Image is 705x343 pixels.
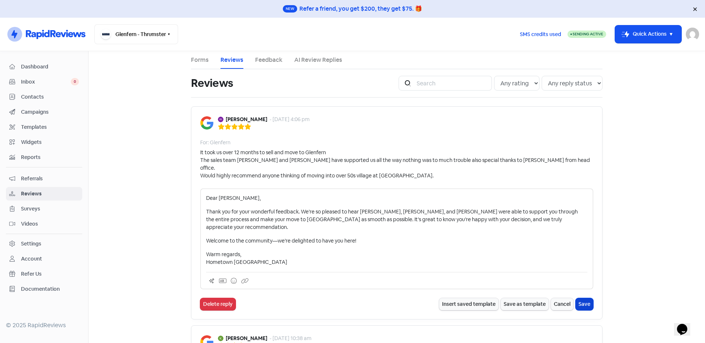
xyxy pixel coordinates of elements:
input: Search [412,76,492,91]
span: SMS credits used [520,31,561,38]
div: © 2025 RapidReviews [6,321,82,330]
span: New [283,5,297,13]
span: Surveys [21,205,79,213]
a: Account [6,252,82,266]
a: Reports [6,151,82,164]
a: Inbox 0 [6,75,82,89]
div: Refer a friend, you get $200, they get $75. 🎁 [299,4,422,13]
a: Settings [6,237,82,251]
div: - [DATE] 10:38 am [270,335,312,342]
span: Contacts [21,93,79,101]
button: Insert saved template [439,298,499,310]
a: Reviews [220,56,243,64]
p: Dear [PERSON_NAME], [206,194,587,202]
div: It took us over 12 months to sell and move to Glenfern The sales team [PERSON_NAME] and [PERSON_N... [200,149,593,180]
span: Reviews [21,190,79,198]
span: Sending Active [573,32,603,36]
a: Surveys [6,202,82,216]
a: Documentation [6,282,82,296]
div: - [DATE] 4:06 pm [270,116,310,123]
button: Delete reply [200,298,236,310]
a: Sending Active [567,30,606,39]
iframe: chat widget [674,314,698,336]
span: Dashboard [21,63,79,71]
p: Thank you for your wonderful feedback. We’re so pleased to hear [PERSON_NAME], [PERSON_NAME], and... [206,208,587,231]
a: Refer Us [6,267,82,281]
span: Inbox [21,78,71,86]
h1: Reviews [191,71,233,95]
a: Dashboard [6,60,82,74]
span: Documentation [21,285,79,293]
span: Templates [21,123,79,131]
b: [PERSON_NAME] [226,116,267,123]
img: Image [200,116,213,130]
img: User [686,28,699,41]
img: Avatar [218,336,223,341]
span: Campaigns [21,108,79,116]
span: Videos [21,220,79,228]
span: Widgets [21,138,79,146]
button: Glenfern - Thrumster [94,24,178,44]
b: [PERSON_NAME] [226,335,267,342]
a: Reviews [6,187,82,201]
div: Settings [21,240,41,248]
a: Videos [6,217,82,231]
a: Widgets [6,135,82,149]
a: Forms [191,56,209,64]
a: Feedback [255,56,282,64]
span: Referrals [21,175,79,183]
a: SMS credits used [514,30,567,38]
a: Contacts [6,90,82,104]
a: Referrals [6,172,82,185]
span: Refer Us [21,270,79,278]
button: Quick Actions [615,25,681,43]
div: Account [21,255,42,263]
p: Welcome to the community—we’re delighted to have you here! [206,237,587,245]
button: Save as template [501,298,549,310]
img: Avatar [218,117,223,122]
a: Templates [6,120,82,134]
button: Cancel [551,298,573,310]
span: 0 [71,78,79,85]
button: Save [576,298,593,310]
span: Reports [21,153,79,161]
div: For: Glenfern [200,139,230,146]
a: Campaigns [6,105,82,119]
a: AI Review Replies [294,56,342,64]
p: Warm regards, Hometown [GEOGRAPHIC_DATA] [206,251,587,266]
